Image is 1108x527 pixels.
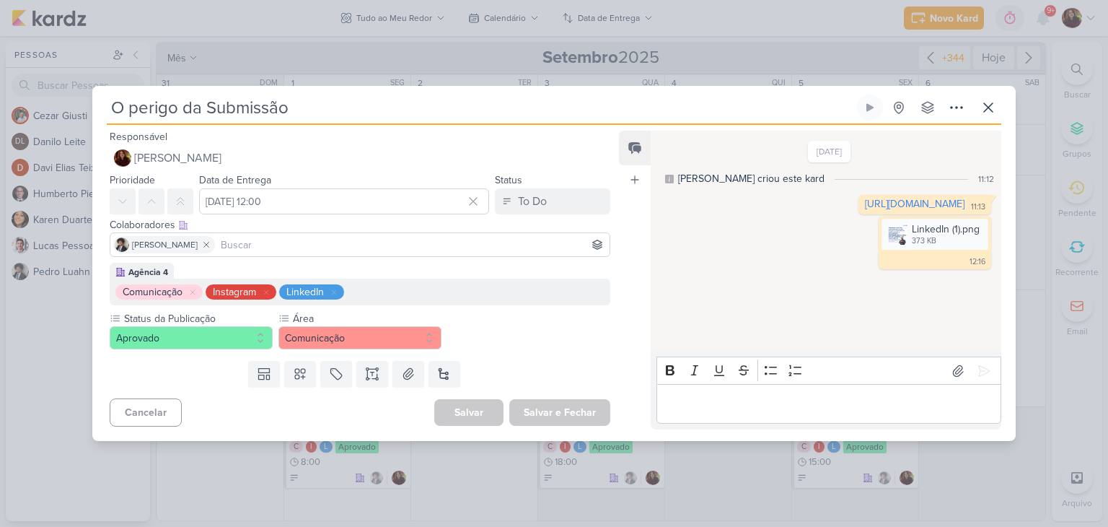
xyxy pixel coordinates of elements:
input: Buscar [218,236,607,253]
a: [URL][DOMAIN_NAME] [865,198,964,210]
div: Ligar relógio [864,102,876,113]
button: Aprovado [110,326,273,349]
label: Área [291,311,441,326]
img: Pedro Luahn Simões [115,238,129,252]
label: Status [495,174,522,186]
div: Colaboradores [110,217,610,232]
div: Editor editing area: main [656,384,1001,424]
div: 373 KB [912,235,980,247]
div: LinkedIn [286,284,324,300]
div: 11:12 [978,173,994,186]
label: Status da Publicação [123,311,273,326]
div: Agência 4 [128,266,168,279]
div: To Do [518,193,547,210]
input: Select a date [199,188,489,214]
button: Comunicação [278,326,441,349]
div: 12:16 [969,256,985,268]
label: Prioridade [110,174,155,186]
div: LinkedIn (1).png [881,219,988,250]
button: Cancelar [110,398,182,427]
label: Responsável [110,131,167,143]
div: Comunicação [123,284,183,300]
div: [PERSON_NAME] criou este kard [678,171,825,186]
div: LinkedIn (1).png [912,222,980,237]
span: [PERSON_NAME] [134,149,221,167]
div: Instagram [213,284,256,300]
img: ZHgQ639cKYhbY4E4qcNV8NhWQFLXDYHys9Hnd6Lz.png [887,225,907,245]
div: 11:13 [971,201,985,213]
input: Kard Sem Título [107,95,854,121]
span: [PERSON_NAME] [132,238,198,251]
label: Data de Entrega [199,174,271,186]
img: Jaqueline Molina [114,149,131,167]
button: [PERSON_NAME] [110,145,610,171]
div: Editor toolbar [656,357,1001,385]
button: To Do [495,188,610,214]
